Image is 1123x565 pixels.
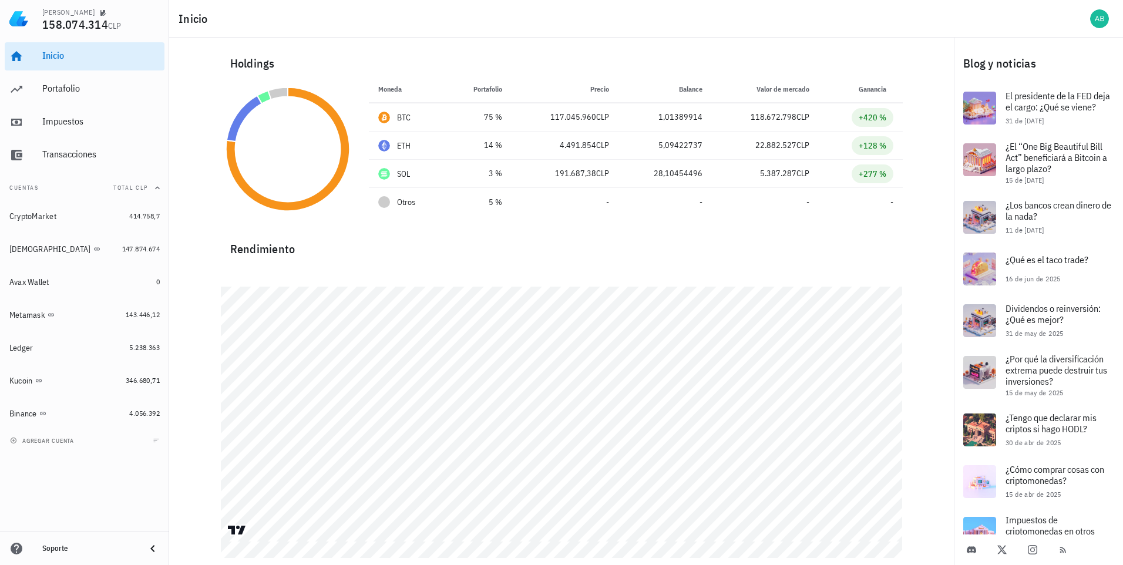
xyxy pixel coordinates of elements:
a: ¿Por qué la diversificación extrema puede destruir tus inversiones? 15 de may de 2025 [954,347,1123,404]
span: 15 de may de 2025 [1006,388,1064,397]
div: Impuestos [42,116,160,127]
span: ¿El “One Big Beautiful Bill Act” beneficiará a Bitcoin a largo plazo? [1006,140,1107,174]
div: Avax Wallet [9,277,49,287]
span: 346.680,71 [126,376,160,385]
span: - [890,197,893,207]
span: ¿Qué es el taco trade? [1006,254,1088,265]
div: Metamask [9,310,45,320]
span: CLP [796,140,809,150]
div: +128 % [859,140,886,152]
span: Impuestos de criptomonedas en otros países [1006,514,1095,548]
div: Holdings [221,45,903,82]
div: Soporte [42,544,136,553]
span: Dividendos o reinversión: ¿Qué es mejor? [1006,302,1101,325]
a: Impuestos [5,108,164,136]
span: ¿Los bancos crean dinero de la nada? [1006,199,1111,222]
div: 5 % [455,196,502,208]
a: Dividendos o reinversión: ¿Qué es mejor? 31 de may de 2025 [954,295,1123,347]
th: Balance [618,75,712,103]
span: ¿Por qué la diversificación extrema puede destruir tus inversiones? [1006,353,1107,387]
th: Precio [512,75,618,103]
a: ¿El “One Big Beautiful Bill Act” beneficiará a Bitcoin a largo plazo? 15 de [DATE] [954,134,1123,191]
span: 143.446,12 [126,310,160,319]
div: Transacciones [42,149,160,160]
div: 3 % [455,167,502,180]
th: Moneda [369,75,446,103]
div: 14 % [455,139,502,152]
div: [PERSON_NAME] [42,8,95,17]
div: ETH-icon [378,140,390,152]
a: ¿Tengo que declarar mis criptos si hago HODL? 30 de abr de 2025 [954,404,1123,456]
span: 4.056.392 [129,409,160,418]
span: 11 de [DATE] [1006,226,1044,234]
span: 15 de [DATE] [1006,176,1044,184]
div: SOL [397,168,411,180]
div: Binance [9,409,37,419]
span: 117.045.960 [550,112,596,122]
span: agregar cuenta [12,437,74,445]
a: ¿Cómo comprar cosas con criptomonedas? 15 de abr de 2025 [954,456,1123,507]
img: LedgiFi [9,9,28,28]
h1: Inicio [179,9,213,28]
span: 118.672.798 [751,112,796,122]
div: ETH [397,140,411,152]
span: - [606,197,609,207]
span: 191.687,38 [555,168,596,179]
span: CLP [596,140,609,150]
a: Metamask 143.446,12 [5,301,164,329]
div: Rendimiento [221,230,903,258]
div: BTC [397,112,411,123]
span: 414.758,7 [129,211,160,220]
span: - [806,197,809,207]
div: BTC-icon [378,112,390,123]
div: Kucoin [9,376,33,386]
span: CLP [796,112,809,122]
div: 1,01389914 [628,111,702,123]
a: Transacciones [5,141,164,169]
div: CryptoMarket [9,211,56,221]
a: ¿Qué es el taco trade? 16 de jun de 2025 [954,243,1123,295]
a: El presidente de la FED deja el cargo: ¿Qué se viene? 31 de [DATE] [954,82,1123,134]
div: Blog y noticias [954,45,1123,82]
span: 0 [156,277,160,286]
a: [DEMOGRAPHIC_DATA] 147.874.674 [5,235,164,263]
span: CLP [596,112,609,122]
span: 4.491.854 [560,140,596,150]
span: Total CLP [113,184,148,191]
a: Charting by TradingView [227,524,247,536]
span: 31 de [DATE] [1006,116,1044,125]
span: 15 de abr de 2025 [1006,490,1061,499]
div: 75 % [455,111,502,123]
span: Ganancia [859,85,893,93]
th: Portafolio [446,75,512,103]
div: 28,10454496 [628,167,702,180]
div: avatar [1090,9,1109,28]
a: Binance 4.056.392 [5,399,164,428]
th: Valor de mercado [712,75,819,103]
a: Impuestos de criptomonedas en otros países [954,507,1123,565]
div: SOL-icon [378,168,390,180]
a: CryptoMarket 414.758,7 [5,202,164,230]
span: 30 de abr de 2025 [1006,438,1061,447]
a: ¿Los bancos crean dinero de la nada? 11 de [DATE] [954,191,1123,243]
a: Ledger 5.238.363 [5,334,164,362]
span: El presidente de la FED deja el cargo: ¿Qué se viene? [1006,90,1110,113]
a: Portafolio [5,75,164,103]
button: CuentasTotal CLP [5,174,164,202]
span: 158.074.314 [42,16,108,32]
div: Portafolio [42,83,160,94]
div: [DEMOGRAPHIC_DATA] [9,244,91,254]
a: Inicio [5,42,164,70]
button: agregar cuenta [7,435,79,446]
span: Otros [397,196,415,208]
span: 5.387.287 [760,168,796,179]
span: 31 de may de 2025 [1006,329,1064,338]
div: +277 % [859,168,886,180]
span: 16 de jun de 2025 [1006,274,1061,283]
span: 5.238.363 [129,343,160,352]
span: 147.874.674 [122,244,160,253]
div: Inicio [42,50,160,61]
span: CLP [596,168,609,179]
span: ¿Cómo comprar cosas con criptomonedas? [1006,463,1104,486]
div: Ledger [9,343,33,353]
